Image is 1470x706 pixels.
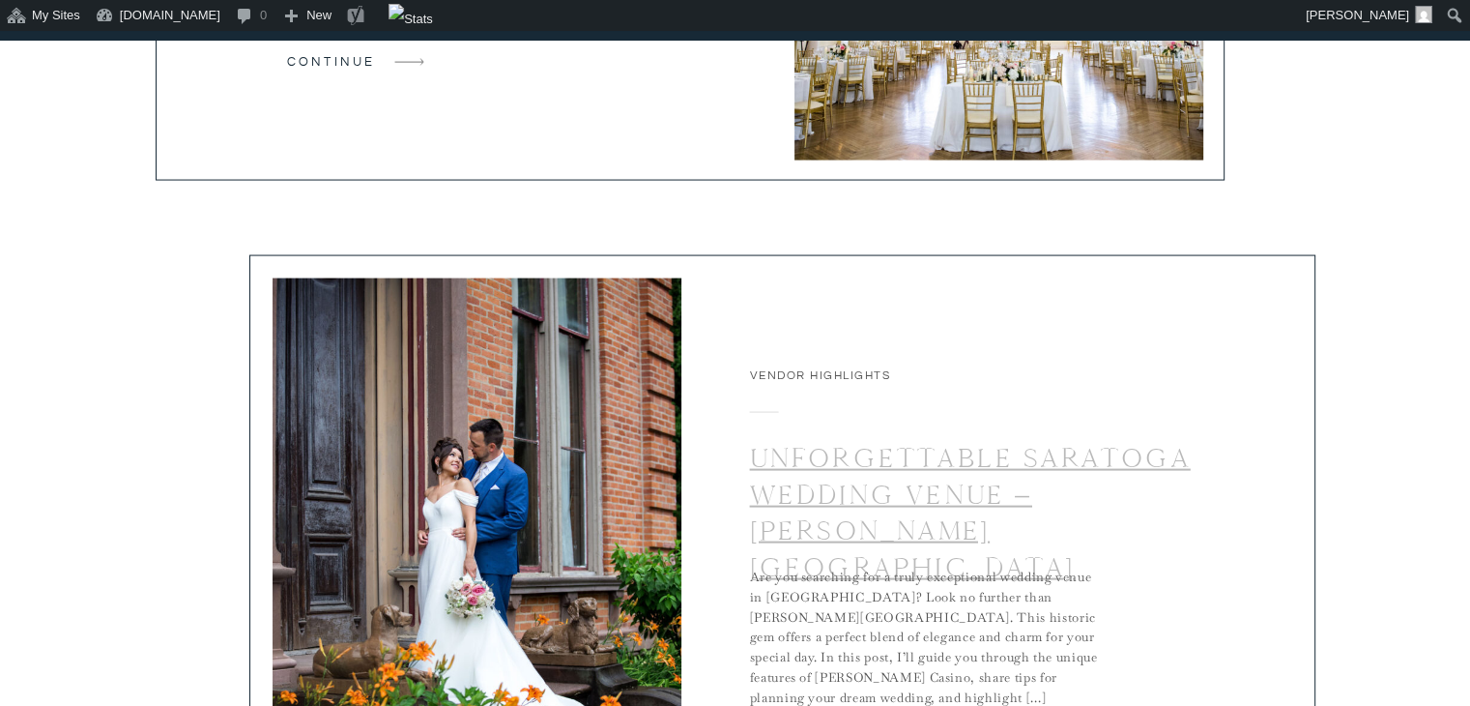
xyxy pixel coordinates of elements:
a: Unforgettable Saratoga Wedding Venue – [PERSON_NAME][GEOGRAPHIC_DATA] [750,441,1191,584]
img: Views over 48 hours. Click for more Jetpack Stats. [389,4,433,35]
span: [PERSON_NAME] [1306,8,1409,22]
a: continue [287,53,360,71]
a: Canfield Casino Weddings – the Historic Gem of Saratoga Springs [383,48,436,76]
a: Vendor Highlights [750,369,891,382]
